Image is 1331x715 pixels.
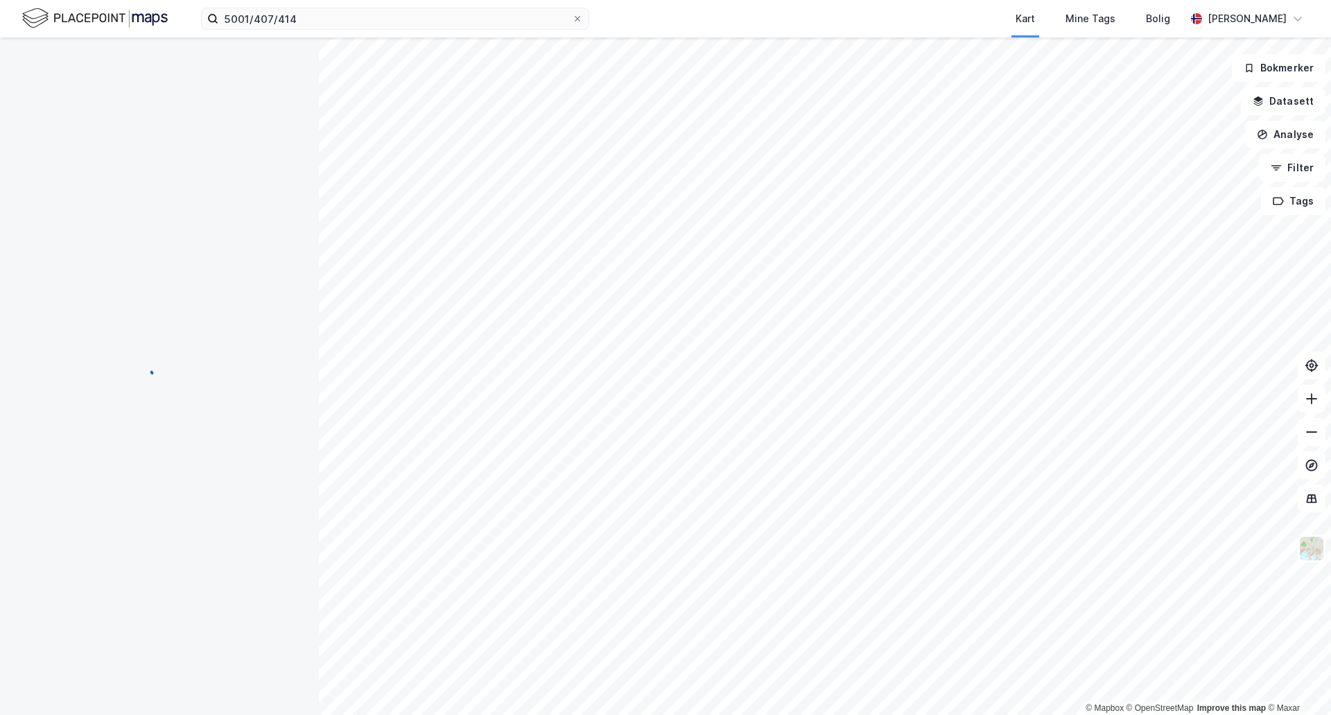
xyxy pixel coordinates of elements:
[1086,703,1124,713] a: Mapbox
[1065,10,1115,27] div: Mine Tags
[1232,54,1325,82] button: Bokmerker
[1262,648,1331,715] iframe: Chat Widget
[1208,10,1287,27] div: [PERSON_NAME]
[148,357,171,379] img: spinner.a6d8c91a73a9ac5275cf975e30b51cfb.svg
[1146,10,1170,27] div: Bolig
[1262,648,1331,715] div: Kontrollprogram for chat
[1241,87,1325,115] button: Datasett
[1016,10,1035,27] div: Kart
[1245,121,1325,148] button: Analyse
[1259,154,1325,182] button: Filter
[1298,535,1325,562] img: Z
[218,8,572,29] input: Søk på adresse, matrikkel, gårdeiere, leietakere eller personer
[1261,187,1325,215] button: Tags
[1197,703,1266,713] a: Improve this map
[1126,703,1194,713] a: OpenStreetMap
[22,6,168,31] img: logo.f888ab2527a4732fd821a326f86c7f29.svg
